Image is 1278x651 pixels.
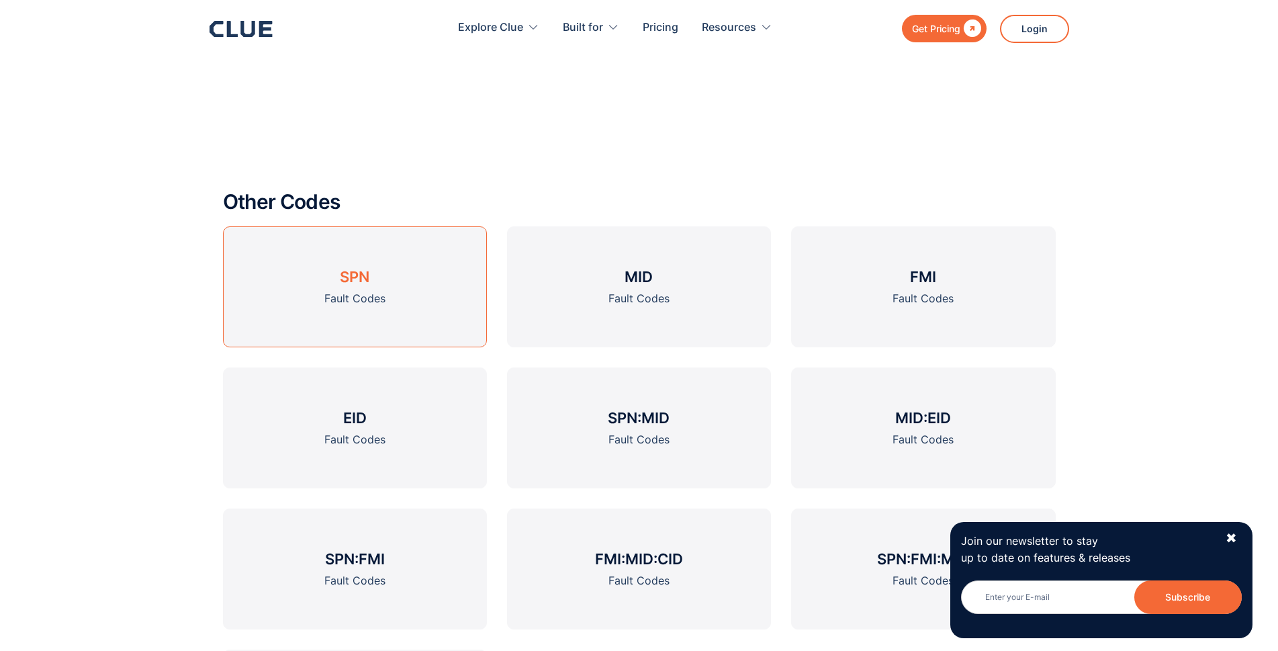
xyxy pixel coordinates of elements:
[1000,15,1069,43] a: Login
[325,549,385,569] h3: SPN:FMI
[643,7,678,49] a: Pricing
[961,533,1214,566] p: Join our newsletter to stay up to date on features & releases
[507,509,771,630] a: FMI:MID:CIDFault Codes
[343,408,367,428] h3: EID
[324,572,385,589] div: Fault Codes
[608,431,670,448] div: Fault Codes
[1226,530,1237,547] div: ✖
[563,7,603,49] div: Built for
[608,572,670,589] div: Fault Codes
[608,290,670,307] div: Fault Codes
[507,226,771,347] a: MIDFault Codes
[324,290,385,307] div: Fault Codes
[223,226,487,347] a: SPNFault Codes
[961,580,1242,627] form: Newsletter
[791,226,1055,347] a: FMIFault Codes
[223,191,1056,213] h2: Other Codes
[702,7,772,49] div: Resources
[893,290,954,307] div: Fault Codes
[625,267,653,287] h3: MID
[895,408,951,428] h3: MID:EID
[223,367,487,488] a: EIDFault Codes
[458,7,523,49] div: Explore Clue
[960,20,981,37] div: 
[791,509,1055,630] a: SPN:FMI:MIDFault Codes
[223,509,487,630] a: SPN:FMIFault Codes
[340,267,369,287] h3: SPN
[1134,580,1242,614] input: Subscribe
[961,580,1242,614] input: Enter your E-mail
[563,7,619,49] div: Built for
[910,267,936,287] h3: FMI
[902,15,987,42] a: Get Pricing
[702,7,756,49] div: Resources
[791,367,1055,488] a: MID:EIDFault Codes
[324,431,385,448] div: Fault Codes
[893,431,954,448] div: Fault Codes
[507,367,771,488] a: SPN:MIDFault Codes
[893,572,954,589] div: Fault Codes
[595,549,683,569] h3: FMI:MID:CID
[458,7,539,49] div: Explore Clue
[608,408,670,428] h3: SPN:MID
[912,20,960,37] div: Get Pricing
[877,549,969,569] h3: SPN:FMI:MID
